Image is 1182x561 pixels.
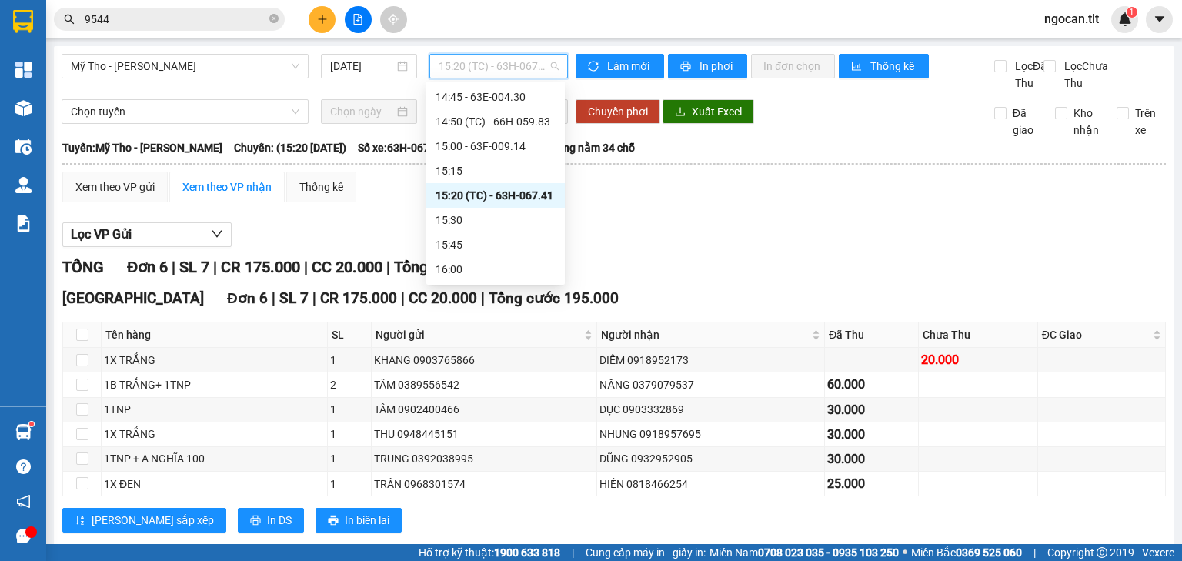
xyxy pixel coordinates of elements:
[436,261,556,278] div: 16:00
[374,476,595,493] div: TRÂN 0968301574
[62,142,222,154] b: Tuyến: Mỹ Tho - [PERSON_NAME]
[388,14,399,25] span: aim
[1007,105,1044,139] span: Đã giao
[104,376,325,393] div: 1B TRẮNG+ 1TNP
[680,61,693,73] span: printer
[758,546,899,559] strong: 0708 023 035 - 0935 103 250
[751,54,835,78] button: In đơn chọn
[62,289,204,307] span: [GEOGRAPHIC_DATA]
[330,58,393,75] input: 15/10/2025
[104,476,325,493] div: 1X ĐEN
[227,289,268,307] span: Đơn 6
[436,162,556,179] div: 15:15
[62,258,104,276] span: TỔNG
[394,258,526,276] span: Tổng cước 195.000
[182,179,272,195] div: Xem theo VP nhận
[380,6,407,33] button: aim
[64,14,75,25] span: search
[827,425,915,444] div: 30.000
[15,215,32,232] img: solution-icon
[104,450,325,467] div: 1TNP + A NGHĨA 100
[409,289,477,307] span: CC 20.000
[316,508,402,533] button: printerIn biên lai
[172,258,175,276] span: |
[221,258,300,276] span: CR 175.000
[13,10,33,33] img: logo-vxr
[599,401,822,418] div: DỤC 0903332869
[1042,326,1150,343] span: ĐC Giao
[668,54,747,78] button: printerIn phơi
[827,474,915,493] div: 25.000
[179,258,209,276] span: SL 7
[330,352,369,369] div: 1
[374,352,595,369] div: KHANG 0903765866
[330,426,369,442] div: 1
[870,58,917,75] span: Thống kê
[304,258,308,276] span: |
[104,401,325,418] div: 1TNP
[16,459,31,474] span: question-circle
[269,12,279,27] span: close-circle
[72,73,280,100] text: CGTLT1510250028
[328,322,372,348] th: SL
[345,512,389,529] span: In biên lai
[374,450,595,467] div: TRUNG 0392038995
[29,422,34,426] sup: 1
[586,544,706,561] span: Cung cấp máy in - giấy in:
[401,289,405,307] span: |
[62,508,226,533] button: sort-ascending[PERSON_NAME] sắp xếp
[279,289,309,307] span: SL 7
[272,289,275,307] span: |
[919,322,1038,348] th: Chưa Thu
[500,139,635,156] span: Loại xe: Giường nằm 34 chỗ
[851,61,864,73] span: bar-chart
[576,99,660,124] button: Chuyển phơi
[127,258,168,276] span: Đơn 6
[358,139,445,156] span: Số xe: 63H-067.41
[494,546,560,559] strong: 1900 633 818
[572,544,574,561] span: |
[211,228,223,240] span: down
[386,258,390,276] span: |
[607,58,652,75] span: Làm mới
[312,258,382,276] span: CC 20.000
[489,289,619,307] span: Tổng cước 195.000
[825,322,918,348] th: Đã Thu
[374,376,595,393] div: TÂM 0389556542
[675,106,686,119] span: download
[352,14,363,25] span: file-add
[75,179,155,195] div: Xem theo VP gửi
[328,515,339,527] span: printer
[330,450,369,467] div: 1
[312,289,316,307] span: |
[827,375,915,394] div: 60.000
[436,187,556,204] div: 15:20 (TC) - 63H-067.41
[436,236,556,253] div: 15:45
[827,400,915,419] div: 30.000
[436,88,556,105] div: 14:45 - 63E-004.30
[481,289,485,307] span: |
[213,258,217,276] span: |
[1153,12,1167,26] span: caret-down
[1129,7,1134,18] span: 1
[576,54,664,78] button: syncLàm mới
[317,14,328,25] span: plus
[599,426,822,442] div: NHUNG 0918957695
[419,544,560,561] span: Hỗ trợ kỹ thuật:
[330,476,369,493] div: 1
[62,222,232,247] button: Lọc VP Gửi
[104,352,325,369] div: 1X TRẮNG
[71,100,299,123] span: Chọn tuyến
[1009,58,1049,92] span: Lọc Đã Thu
[921,350,1035,369] div: 20.000
[267,512,292,529] span: In DS
[15,177,32,193] img: warehouse-icon
[15,100,32,116] img: warehouse-icon
[320,289,397,307] span: CR 175.000
[330,401,369,418] div: 1
[827,449,915,469] div: 30.000
[1118,12,1132,26] img: icon-new-feature
[599,352,822,369] div: DIỄM 0918952173
[15,424,32,440] img: warehouse-icon
[309,6,336,33] button: plus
